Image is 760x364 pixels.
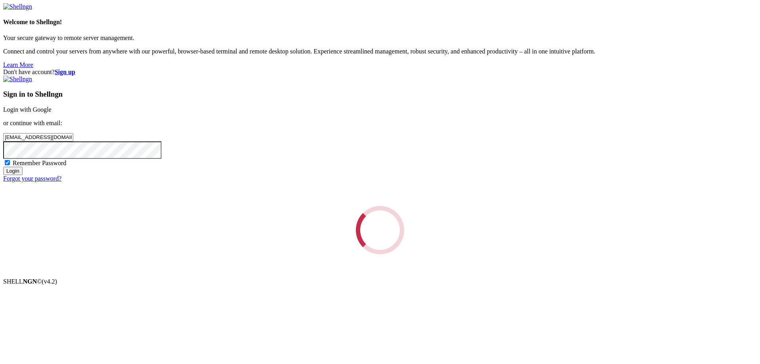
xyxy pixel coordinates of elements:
a: Login with Google [3,106,51,113]
b: NGN [23,278,37,285]
h4: Welcome to Shellngn! [3,19,757,26]
div: Loading... [356,206,404,254]
a: Forgot your password? [3,175,61,182]
img: Shellngn [3,3,32,10]
span: Remember Password [13,160,66,166]
input: Remember Password [5,160,10,165]
input: Email address [3,133,73,141]
div: Don't have account? [3,69,757,76]
p: Connect and control your servers from anywhere with our powerful, browser-based terminal and remo... [3,48,757,55]
span: SHELL © [3,278,57,285]
img: Shellngn [3,76,32,83]
p: Your secure gateway to remote server management. [3,34,757,42]
input: Login [3,167,23,175]
a: Learn More [3,61,33,68]
span: 4.2.0 [42,278,57,285]
p: or continue with email: [3,120,757,127]
h3: Sign in to Shellngn [3,90,757,99]
a: Sign up [55,69,75,75]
